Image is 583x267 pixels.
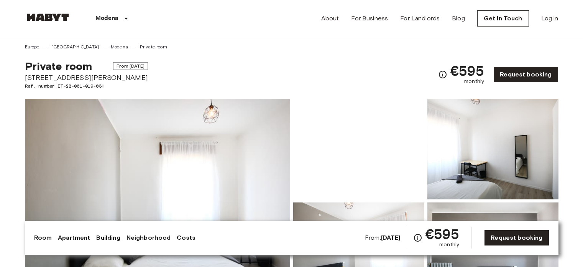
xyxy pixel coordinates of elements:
[95,14,119,23] p: Modena
[25,60,92,73] span: Private room
[25,83,148,90] span: Ref. number IT-22-001-019-03H
[438,70,447,79] svg: Check cost overview for full price breakdown. Please note that discounts apply to new joiners onl...
[452,14,465,23] a: Blog
[439,241,459,249] span: monthly
[351,14,388,23] a: For Business
[425,227,460,241] span: €595
[177,233,195,242] a: Costs
[427,99,558,199] img: Picture of unit IT-22-001-019-03H
[293,99,424,199] img: Picture of unit IT-22-001-019-03H
[381,234,401,241] b: [DATE]
[484,230,549,246] a: Request booking
[493,66,558,83] a: Request booking
[25,73,148,83] span: [STREET_ADDRESS][PERSON_NAME]
[25,13,71,21] img: Habyt
[58,233,90,242] a: Apartment
[113,62,148,70] span: From [DATE]
[51,43,99,50] a: [GEOGRAPHIC_DATA]
[321,14,339,23] a: About
[34,233,52,242] a: Room
[126,233,171,242] a: Neighborhood
[450,64,484,78] span: €595
[25,43,40,50] a: Europe
[464,78,484,85] span: monthly
[111,43,128,50] a: Modena
[140,43,167,50] a: Private room
[477,10,529,27] a: Get in Touch
[96,233,120,242] a: Building
[400,14,440,23] a: For Landlords
[365,234,401,242] span: From:
[413,233,422,242] svg: Check cost overview for full price breakdown. Please note that discounts apply to new joiners onl...
[541,14,558,23] a: Log in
